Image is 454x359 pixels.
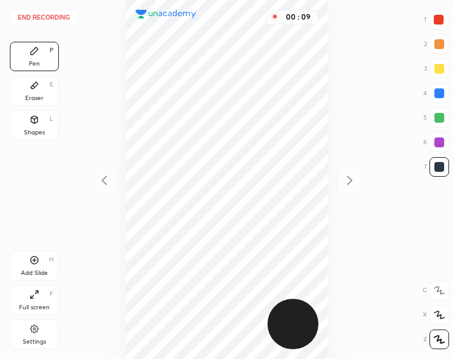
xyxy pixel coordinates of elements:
[50,291,53,297] div: F
[21,270,48,276] div: Add Slide
[23,339,46,345] div: Settings
[50,116,53,122] div: L
[424,34,449,54] div: 2
[49,257,53,263] div: H
[10,10,78,25] button: End recording
[136,10,196,19] img: logo.38c385cc.svg
[424,59,449,79] div: 3
[19,304,50,311] div: Full screen
[423,305,449,325] div: X
[29,61,40,67] div: Pen
[423,83,449,103] div: 4
[423,133,449,152] div: 6
[423,330,449,349] div: Z
[283,13,313,21] div: 00 : 09
[50,47,53,53] div: P
[25,95,44,101] div: Eraser
[50,82,53,88] div: E
[24,129,45,136] div: Shapes
[424,10,448,29] div: 1
[423,108,449,128] div: 5
[423,280,449,300] div: C
[424,157,449,177] div: 7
